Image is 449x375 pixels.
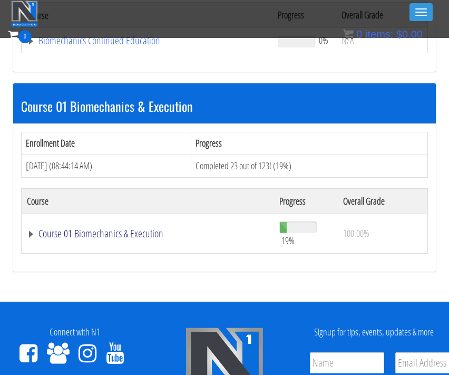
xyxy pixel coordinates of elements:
[356,28,362,40] span: 0
[22,188,275,214] th: Course
[22,155,191,177] td: [DATE] (08:44:14 AM)
[18,30,32,43] span: 0
[281,235,295,246] span: 19%
[338,214,428,253] td: 100.00%
[343,29,354,40] img: icon11.png
[365,28,393,40] span: items:
[21,99,428,113] h3: Course 01 Biomechanics & Execution
[343,28,423,40] a: 0 items: $0.00
[8,27,32,42] a: 0
[8,327,142,338] h4: Connect with N1
[396,28,402,40] span: $
[191,155,428,177] td: Completed 23 out of 123! (19%)
[274,188,337,214] th: Progress
[310,352,385,373] input: Name
[191,132,428,155] th: Progress
[396,28,423,40] bdi: 0.00
[338,188,428,214] th: Overall Grade
[11,1,38,27] img: n1-education
[22,132,191,155] th: Enrollment Date
[307,327,441,338] h4: Signup for tips, events, updates & more
[27,228,269,239] a: Course 01 Biomechanics & Execution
